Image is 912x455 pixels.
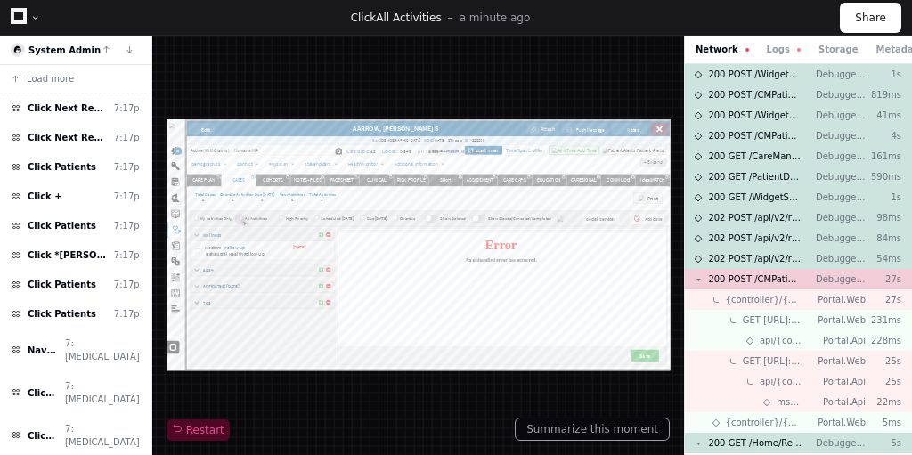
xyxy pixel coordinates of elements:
span: ID: [751,46,763,60]
button: Storage [818,43,858,56]
button: Delete Case [401,413,419,431]
div: 7:17p [114,102,140,115]
span: 200 POST /CMPatientGridOverlay/EditCarePlanStep [708,272,802,286]
p: Portal.Api [816,395,866,409]
label: Due [DATE] [209,183,273,196]
p: 41ms [866,109,901,122]
span: LBRisk : [542,73,584,88]
span: Sex: [517,46,537,60]
span: Humana MA [169,71,230,86]
span: NOTES+FILES [320,146,389,161]
button: Add Activity [382,413,400,431]
span: Care Gaps: [453,73,509,88]
span: api/{controller}/{action}/{id} [760,375,802,388]
button: Start Timer [750,67,844,89]
img: Open Risk Profile [647,139,657,149]
p: 0 Activities [61,405,421,435]
p: 1 Activities [61,276,421,305]
span: 200 GET /PatientDetails/GetTimeGeneric [708,170,802,183]
label: High Priority [299,241,356,255]
div: 7:17p [114,190,140,203]
span: Click *CICIGOI, *TSEHAYNES [28,429,58,443]
img: Open Cases [213,139,223,149]
span: Load more [27,72,74,85]
label: Due [DATE] [503,241,555,255]
div: Active (WithClaims) [60,72,162,85]
span: RISK PROFILE [579,146,650,161]
p: Debugger-Web [816,170,866,183]
p: Debugger-Web [816,109,866,122]
p: 54ms [866,252,901,265]
span: Click Patients [28,160,96,174]
span: Metal Tier : [703,73,761,88]
p: Debugger-Web [816,211,866,224]
span: CLINICAL [504,146,552,161]
button: Delete Case [401,284,419,302]
p: 98ms [866,211,901,224]
p: Debugger-Web [816,252,866,265]
span: COHORTS [242,146,292,161]
span: ATI : [632,73,655,88]
p: 1s [866,68,901,81]
a: System Admin [28,45,101,55]
span: [DATE] [645,46,703,60]
a: Contact [177,106,216,121]
span: Follow-up [139,314,308,329]
span: 3.000 [764,73,792,88]
p: 0 [209,196,267,209]
button: Restart [167,419,230,441]
img: Open SDoH [734,139,744,149]
img: Open Cohorts [300,139,310,149]
p: Debugger-Web [816,436,866,450]
span: mssql LBPP-31812LBPortalDev [777,395,802,409]
p: 1s [866,191,901,204]
a: Physician [258,106,305,121]
label: Overdue Activities [134,183,198,196]
div: 7:[MEDICAL_DATA] [65,422,140,449]
button: Share [840,3,901,33]
div: 7:17p [114,219,140,232]
span: 200 POST /CMPatientGridOverlay/DisplayStepList [708,129,802,142]
span: My Activities Only [85,241,165,256]
p: 4 [60,196,118,209]
p: Portal.Web [816,313,866,327]
span: FACESHEET [412,146,470,161]
span: {controller}/{action}/{id} [726,293,802,306]
label: Scheduled [DATE] [388,241,471,255]
span: Start Timer [778,71,835,86]
span: 200 GET /Home/RenewSessionTiming [708,436,802,450]
p: 22ms [866,395,901,409]
p: Debugger-Web [816,68,866,81]
div: 7:17p [114,131,140,144]
label: Overdue [587,241,626,255]
p: Portal.Web [816,416,866,429]
span: 200 POST /WidgetViewAsCareManagerDropdown/GetSelectedViewAsCareManager [708,68,802,81]
p: 25s [866,354,901,368]
span: 87 years [704,46,746,60]
span: 202 POST /api/v2/rum [708,252,802,265]
span: Follow-up - Call patient to assess for additional support [96,330,396,345]
p: 228ms [866,334,901,347]
span: Click Search [28,386,58,400]
a: Additional Information [573,106,682,121]
p: 5s [866,436,901,450]
p: Debugger-Web [816,191,866,204]
p: Portal.Web [816,354,866,368]
p: 819ms [866,88,901,102]
span: 202 POST /api/v2/rum [708,211,802,224]
img: Open Facesheet [474,139,484,149]
p: a minute ago [460,11,531,25]
span: ASSESSMENT [755,146,822,161]
p: 4s [866,129,901,142]
div: 7:17p [114,248,140,262]
span: Click Next Review [28,131,107,144]
p: 27s [866,293,901,306]
span: 12 [512,73,525,88]
span: Click *[PERSON_NAME], *ORMIZDA [28,248,107,262]
img: Open Care Plan [126,139,136,149]
span: All Activities [376,12,441,24]
img: 16.svg [12,45,24,56]
span: Click [351,12,377,24]
span: CARE GAPS [847,146,903,161]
